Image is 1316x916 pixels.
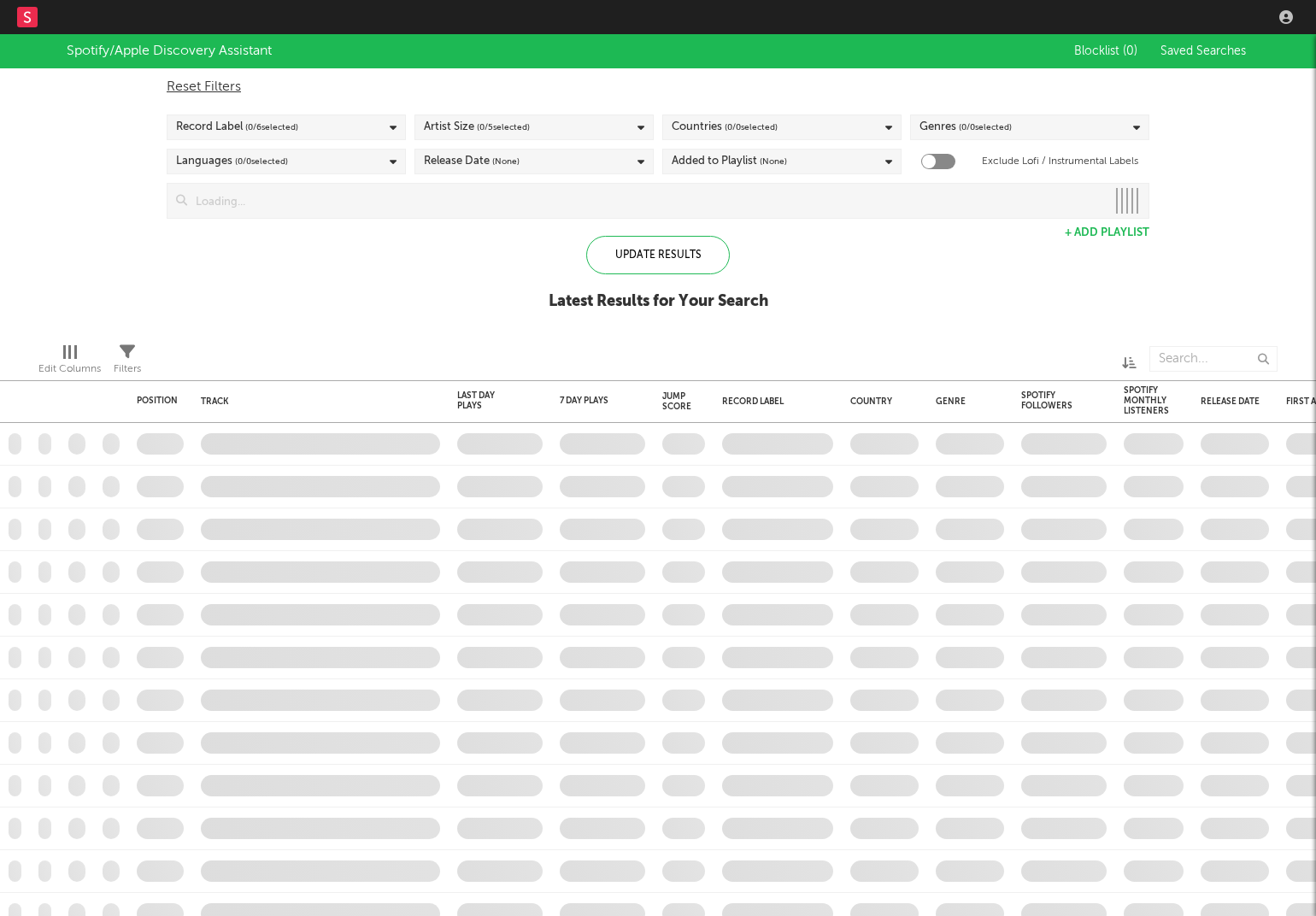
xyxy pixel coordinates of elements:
[722,396,825,407] div: Record Label
[1201,396,1260,407] div: Release Date
[672,151,787,172] div: Added to Playlist
[137,396,178,406] div: Position
[1065,227,1149,238] button: + Add Playlist
[1160,45,1249,57] span: Saved Searches
[67,41,272,62] div: Spotify/Apple Discovery Assistant
[38,338,101,387] div: Edit Columns
[492,151,520,172] span: (None)
[38,359,101,379] div: Edit Columns
[982,151,1138,172] label: Exclude Lofi / Instrumental Labels
[201,396,432,407] div: Track
[176,151,288,172] div: Languages
[424,151,520,172] div: Release Date
[114,359,141,379] div: Filters
[725,117,778,138] span: ( 0 / 0 selected)
[850,396,910,407] div: Country
[167,77,1149,97] div: Reset Filters
[457,390,517,411] div: Last Day Plays
[1021,390,1081,411] div: Spotify Followers
[560,396,620,406] div: 7 Day Plays
[936,396,996,407] div: Genre
[245,117,298,138] span: ( 0 / 6 selected)
[586,236,730,274] div: Update Results
[1149,346,1278,372] input: Search...
[187,184,1106,218] input: Loading...
[672,117,778,138] div: Countries
[662,391,691,412] div: Jump Score
[1155,44,1249,58] button: Saved Searches
[760,151,787,172] span: (None)
[114,338,141,387] div: Filters
[1124,385,1169,416] div: Spotify Monthly Listeners
[176,117,298,138] div: Record Label
[959,117,1012,138] span: ( 0 / 0 selected)
[477,117,530,138] span: ( 0 / 5 selected)
[235,151,288,172] span: ( 0 / 0 selected)
[1123,45,1137,57] span: ( 0 )
[549,291,768,312] div: Latest Results for Your Search
[424,117,530,138] div: Artist Size
[1074,45,1137,57] span: Blocklist
[919,117,1012,138] div: Genres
